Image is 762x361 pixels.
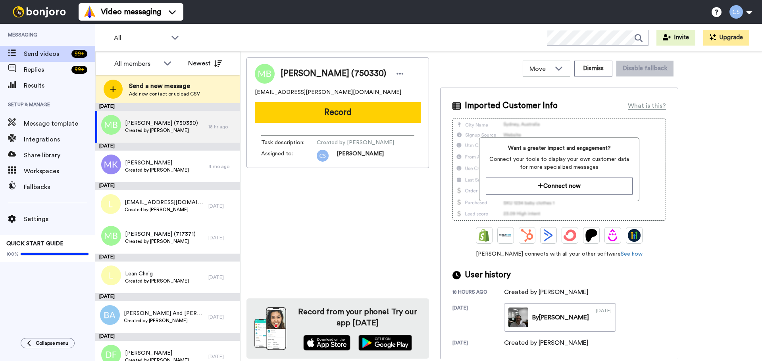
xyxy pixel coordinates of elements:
span: Created by [PERSON_NAME] [125,167,189,173]
span: [EMAIL_ADDRESS][DOMAIN_NAME] [125,199,204,206]
span: Replies [24,65,68,74]
button: Disable fallback [616,61,673,76]
button: Upgrade [703,30,749,46]
img: ConvertKit [564,229,576,242]
div: [DATE] [596,308,612,327]
div: 4 mo ago [208,163,236,170]
div: 99 + [71,66,87,74]
span: Assigned to: [261,150,317,162]
span: Created by [PERSON_NAME] [124,317,204,324]
span: Send videos [24,49,68,59]
span: Want a greater impact and engagement? [486,144,632,152]
span: Created by [PERSON_NAME] [125,127,198,134]
span: [PERSON_NAME] (750330) [281,68,386,80]
span: Created by [PERSON_NAME] [317,139,394,147]
img: download [254,307,286,350]
button: Connect now [486,178,632,195]
div: [DATE] [95,333,240,341]
span: Results [24,81,95,90]
span: Created by [PERSON_NAME] [125,278,189,284]
span: 100% [6,251,19,257]
span: Message template [24,119,95,128]
span: [PERSON_NAME] [337,150,384,162]
span: [EMAIL_ADDRESS][PERSON_NAME][DOMAIN_NAME] [255,88,401,96]
span: Collapse menu [36,340,68,346]
span: Integrations [24,135,95,144]
span: Workspaces [24,166,95,176]
div: By [PERSON_NAME] [532,313,589,322]
img: GoHighLevel [628,229,641,242]
span: Created by [PERSON_NAME] [125,238,196,244]
img: l.png [101,265,121,285]
img: mb.png [101,115,121,135]
span: [PERSON_NAME] (750330) [125,119,198,127]
img: Shopify [478,229,491,242]
span: Video messaging [101,6,161,17]
span: All [114,33,167,43]
img: 8cc29cc4-9b10-4ea6-9a35-c9b015c9856c-thumb.jpg [508,308,528,327]
span: Created by [PERSON_NAME] [125,206,204,213]
div: [DATE] [452,340,504,348]
img: Drip [606,229,619,242]
div: [DATE] [95,143,240,151]
div: [DATE] [208,274,236,281]
img: Ontraport [499,229,512,242]
div: What is this? [628,101,666,111]
span: Imported Customer Info [465,100,558,112]
div: 99 + [71,50,87,58]
img: ba.png [100,305,120,325]
img: appstore [303,335,350,351]
span: [PERSON_NAME] (717371) [125,230,196,238]
img: playstore [358,335,412,351]
span: Connect your tools to display your own customer data for more specialized messages [486,155,632,171]
div: [DATE] [452,305,504,332]
span: Settings [24,214,95,224]
span: [PERSON_NAME] connects with all your other software [452,250,666,258]
button: Newest [182,55,228,71]
div: Created by [PERSON_NAME] [504,338,589,348]
span: QUICK START GUIDE [6,241,63,246]
div: 18 hours ago [452,289,504,297]
span: Lean Chn'g [125,270,189,278]
div: All members [114,59,160,69]
div: [DATE] [208,235,236,241]
div: [DATE] [95,254,240,262]
img: vm-color.svg [83,6,96,18]
div: [DATE] [208,314,236,320]
img: ActiveCampaign [542,229,555,242]
span: Move [529,64,551,74]
div: [DATE] [95,293,240,301]
span: [PERSON_NAME] And [PERSON_NAME] ([PERSON_NAME]) [PERSON_NAME] (700043) [124,309,204,317]
span: [PERSON_NAME] [125,159,189,167]
span: Send a new message [129,81,200,91]
button: Dismiss [574,61,612,76]
span: [PERSON_NAME] [125,349,189,357]
div: Created by [PERSON_NAME] [504,287,589,297]
div: [DATE] [95,103,240,111]
div: [DATE] [208,353,236,360]
span: Share library [24,151,95,160]
span: User history [465,269,511,281]
img: Patreon [585,229,598,242]
span: Fallbacks [24,182,95,192]
div: 18 hr ago [208,124,236,130]
a: By[PERSON_NAME][DATE] [504,303,616,332]
a: See how [621,251,643,257]
button: Collapse menu [21,338,75,348]
div: [DATE] [95,182,240,190]
img: abaa78ef-3116-401b-85db-c86cf1123296.png [317,150,329,162]
h4: Record from your phone! Try our app [DATE] [294,306,421,329]
span: Add new contact or upload CSV [129,91,200,97]
div: [DATE] [208,203,236,209]
img: l.png [101,194,121,214]
img: mk.png [101,155,121,174]
img: mb.png [101,226,121,246]
img: Hubspot [521,229,533,242]
img: bj-logo-header-white.svg [10,6,69,17]
span: Task description : [261,139,317,147]
button: Record [255,102,421,123]
button: Invite [656,30,695,46]
img: Image of Mugdha Bhati (750330) [255,64,275,84]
